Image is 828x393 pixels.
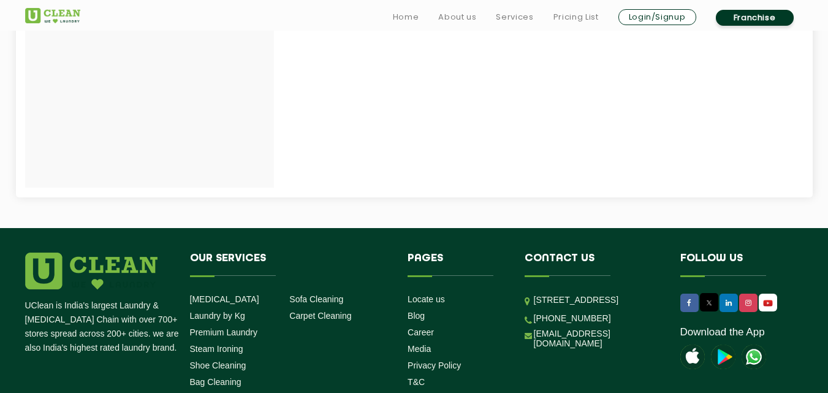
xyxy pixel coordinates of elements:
h4: Follow us [680,253,788,276]
a: Franchise [716,10,794,26]
img: logo.png [25,253,158,289]
a: Sofa Cleaning [289,294,343,304]
h4: Pages [408,253,506,276]
a: Services [496,10,533,25]
a: Career [408,327,434,337]
a: Locate us [408,294,445,304]
a: Premium Laundry [190,327,258,337]
a: [MEDICAL_DATA] [190,294,259,304]
img: playstoreicon.png [711,345,735,369]
img: UClean Laundry and Dry Cleaning [25,8,80,23]
img: UClean Laundry and Dry Cleaning [742,345,766,369]
h4: Contact us [525,253,662,276]
a: T&C [408,377,425,387]
a: Privacy Policy [408,361,461,370]
h4: Our Services [190,253,390,276]
p: [STREET_ADDRESS] [534,293,662,307]
a: About us [438,10,476,25]
a: [PHONE_NUMBER] [534,313,611,323]
a: Bag Cleaning [190,377,241,387]
a: Home [393,10,419,25]
a: Carpet Cleaning [289,311,351,321]
a: Shoe Cleaning [190,361,246,370]
a: Pricing List [553,10,599,25]
a: Download the App [680,326,765,338]
a: Laundry by Kg [190,311,245,321]
a: Blog [408,311,425,321]
a: [EMAIL_ADDRESS][DOMAIN_NAME] [534,329,662,348]
a: Media [408,344,431,354]
p: UClean is India's largest Laundry & [MEDICAL_DATA] Chain with over 700+ stores spread across 200+... [25,299,181,355]
img: UClean Laundry and Dry Cleaning [760,297,776,310]
a: Login/Signup [618,9,696,25]
img: apple-icon.png [680,345,705,369]
a: Steam Ironing [190,344,243,354]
